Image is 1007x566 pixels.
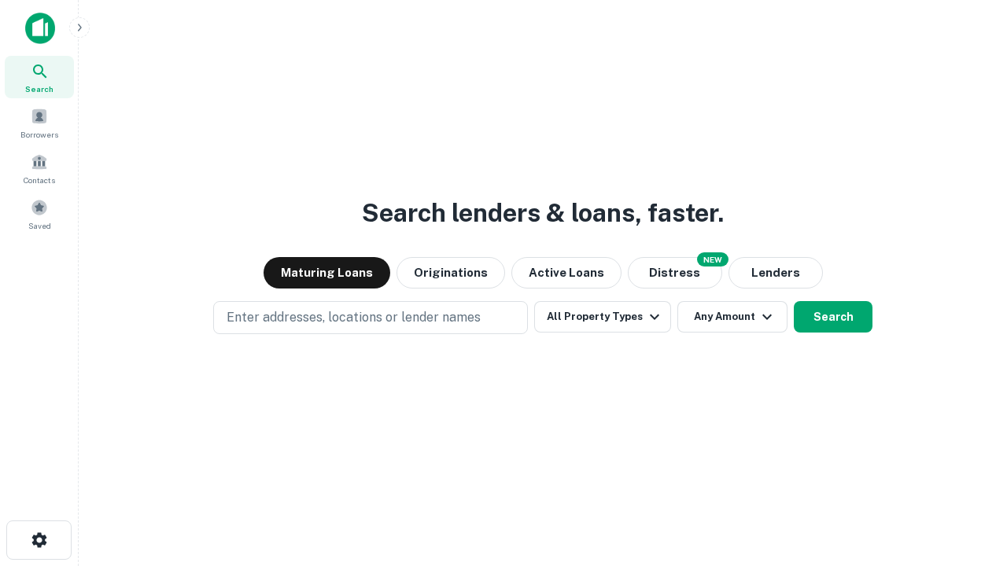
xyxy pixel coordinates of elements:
[28,219,51,232] span: Saved
[5,147,74,189] a: Contacts
[24,174,55,186] span: Contacts
[729,257,823,289] button: Lenders
[397,257,505,289] button: Originations
[362,194,724,232] h3: Search lenders & loans, faster.
[5,56,74,98] a: Search
[534,301,671,333] button: All Property Types
[5,101,74,144] a: Borrowers
[928,440,1007,516] iframe: Chat Widget
[628,257,722,289] button: Search distressed loans with lien and other non-mortgage details.
[794,301,872,333] button: Search
[25,83,53,95] span: Search
[697,252,729,266] div: NEW
[5,193,74,235] a: Saved
[677,301,788,333] button: Any Amount
[213,301,528,334] button: Enter addresses, locations or lender names
[20,128,58,141] span: Borrowers
[511,257,622,289] button: Active Loans
[25,13,55,44] img: capitalize-icon.png
[264,257,390,289] button: Maturing Loans
[227,308,481,327] p: Enter addresses, locations or lender names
